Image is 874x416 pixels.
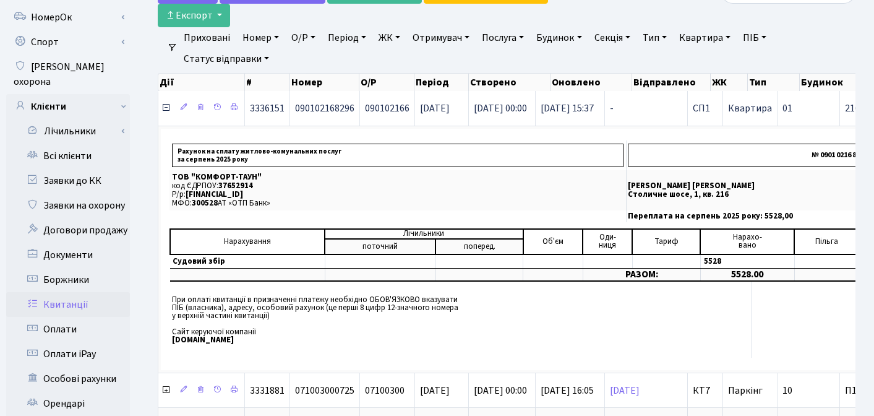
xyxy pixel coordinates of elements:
[359,74,414,91] th: О/Р
[420,384,450,397] span: [DATE]
[531,27,586,48] a: Будинок
[374,27,405,48] a: ЖК
[435,239,523,254] td: поперед.
[6,317,130,342] a: Оплати
[172,182,623,190] p: код ЄДРПОУ:
[6,54,130,94] a: [PERSON_NAME] охорона
[6,168,130,193] a: Заявки до КК
[738,27,771,48] a: ПІБ
[711,74,747,91] th: ЖК
[6,30,130,54] a: Спорт
[414,74,469,91] th: Період
[551,74,632,91] th: Оновлено
[693,386,718,396] span: КТ7
[523,229,583,254] td: Об'єм
[290,74,359,91] th: Номер
[158,4,230,27] button: Експорт
[250,102,285,115] span: 3336151
[172,191,623,199] p: Р/р:
[172,173,623,181] p: ТОВ "КОМФОРТ-ТАУН"
[6,193,130,218] a: Заявки на охорону
[477,27,529,48] a: Послуга
[6,267,130,292] a: Боржники
[6,391,130,416] a: Орендарі
[782,102,792,115] span: 01
[186,189,243,200] span: [FINANCIAL_ID]
[14,119,130,144] a: Лічильники
[6,218,130,243] a: Договори продажу
[6,94,130,119] a: Клієнти
[170,229,325,254] td: Нарахування
[218,180,253,191] span: 37652914
[541,384,594,397] span: [DATE] 16:05
[800,74,859,91] th: Будинок
[170,254,325,269] td: Судовий збір
[728,384,763,397] span: Паркінг
[469,74,551,91] th: Створено
[365,102,409,115] span: 090102166
[638,27,672,48] a: Тип
[583,229,632,254] td: Оди- ниця
[238,27,284,48] a: Номер
[408,27,474,48] a: Отримувач
[610,103,682,113] span: -
[589,27,635,48] a: Секція
[325,229,523,239] td: Лічильники
[172,334,234,345] b: [DOMAIN_NAME]
[728,102,772,115] span: Квартира
[169,282,752,358] td: При оплаті квитанції в призначенні платежу необхідно ОБОВ'ЯЗКОВО вказувати ПІБ (власника), адресу...
[6,144,130,168] a: Всі клієнти
[192,197,218,209] span: 300528
[632,229,700,254] td: Тариф
[295,384,354,397] span: 071003000725
[6,292,130,317] a: Квитанції
[172,144,623,167] p: Рахунок на сплату житлово-комунальних послуг за серпень 2025 року
[323,27,371,48] a: Період
[541,102,594,115] span: [DATE] 15:37
[6,5,130,30] a: НомерОк
[583,268,700,281] td: РАЗОМ:
[474,384,527,397] span: [DATE] 00:00
[245,74,290,91] th: #
[325,239,435,254] td: поточний
[172,199,623,207] p: МФО: АТ «ОТП Банк»
[700,268,794,281] td: 5528.00
[700,229,794,254] td: Нарахо- вано
[6,342,130,366] a: Оплати iPay
[179,27,235,48] a: Приховані
[420,102,450,115] span: [DATE]
[794,229,859,254] td: Пільга
[6,366,130,391] a: Особові рахунки
[179,48,274,69] a: Статус відправки
[295,102,354,115] span: 090102168296
[286,27,320,48] a: О/Р
[474,102,527,115] span: [DATE] 00:00
[748,74,800,91] th: Тип
[158,74,245,91] th: Дії
[782,384,792,397] span: 10
[674,27,735,48] a: Квартира
[632,74,711,91] th: Відправлено
[700,254,794,269] td: 5528
[610,384,640,397] a: [DATE]
[365,384,405,397] span: 07100300
[693,103,718,113] span: СП1
[6,243,130,267] a: Документи
[250,384,285,397] span: 3331881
